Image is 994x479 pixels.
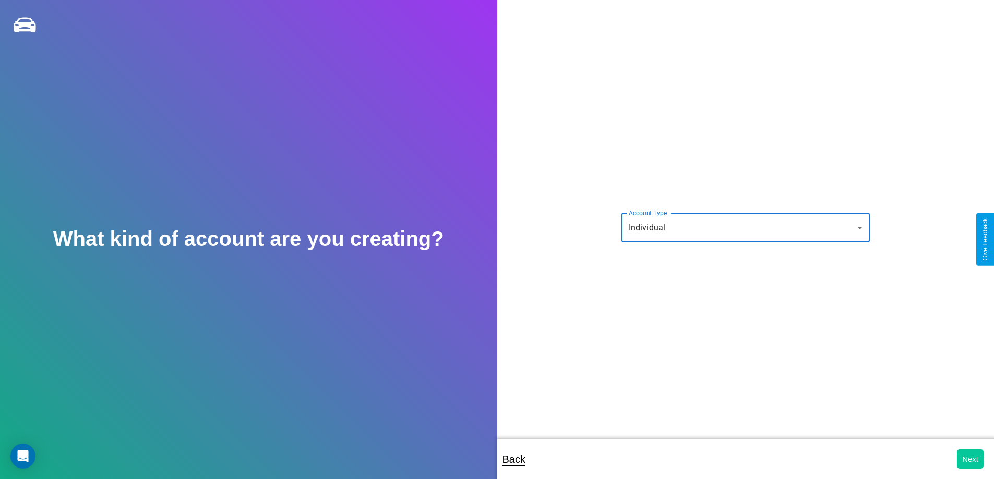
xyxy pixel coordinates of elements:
[981,218,989,261] div: Give Feedback
[10,444,35,469] div: Open Intercom Messenger
[53,227,444,251] h2: What kind of account are you creating?
[621,213,870,242] div: Individual
[502,450,525,469] p: Back
[957,449,984,469] button: Next
[629,208,667,217] label: Account Type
